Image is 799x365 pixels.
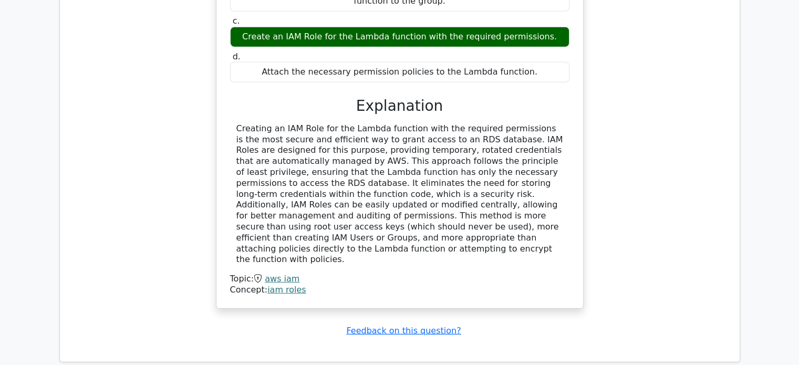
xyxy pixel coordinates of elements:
div: Create an IAM Role for the Lambda function with the required permissions. [230,27,569,47]
span: c. [233,16,240,26]
h3: Explanation [236,97,563,115]
span: d. [233,51,241,61]
div: Topic: [230,274,569,285]
a: Feedback on this question? [346,326,461,336]
div: Creating an IAM Role for the Lambda function with the required permissions is the most secure and... [236,123,563,265]
a: iam roles [267,285,306,295]
div: Concept: [230,285,569,296]
a: aws iam [265,274,299,284]
div: Attach the necessary permission policies to the Lambda function. [230,62,569,82]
